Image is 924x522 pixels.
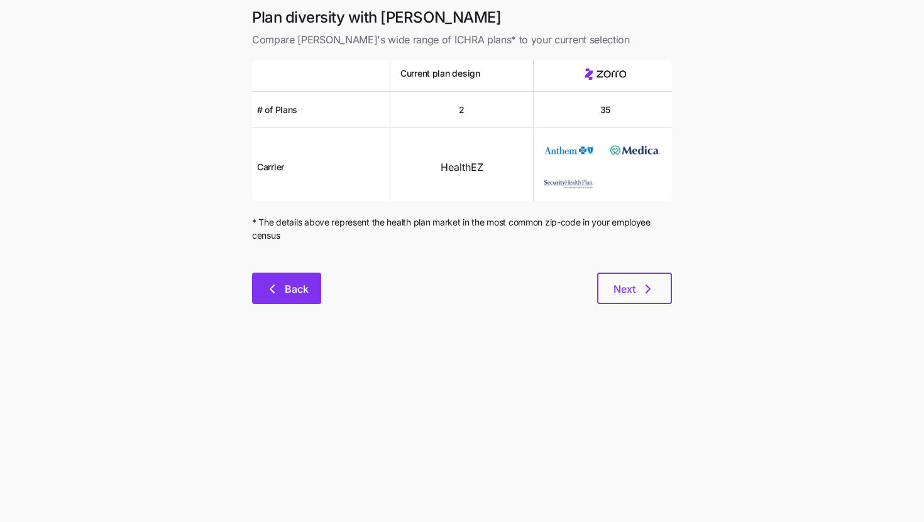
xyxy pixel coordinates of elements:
span: * The details above represent the health plan market in the most common zip-code in your employee... [252,216,672,242]
span: Current plan design [400,67,480,80]
span: # of Plans [257,104,297,116]
span: Back [285,281,309,296]
span: 2 [459,104,465,116]
span: 35 [600,104,610,116]
span: Compare [PERSON_NAME]'s wide range of ICHRA plans* to your current selection [252,32,672,48]
span: Carrier [257,161,284,173]
button: Back [252,273,321,304]
h1: Plan diversity with [PERSON_NAME] [252,8,672,27]
span: HealthEZ [441,160,483,175]
img: Carrier [544,138,594,162]
button: Next [597,273,672,304]
img: Carrier [544,172,594,196]
img: Carrier [610,138,661,162]
span: Next [613,281,635,296]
